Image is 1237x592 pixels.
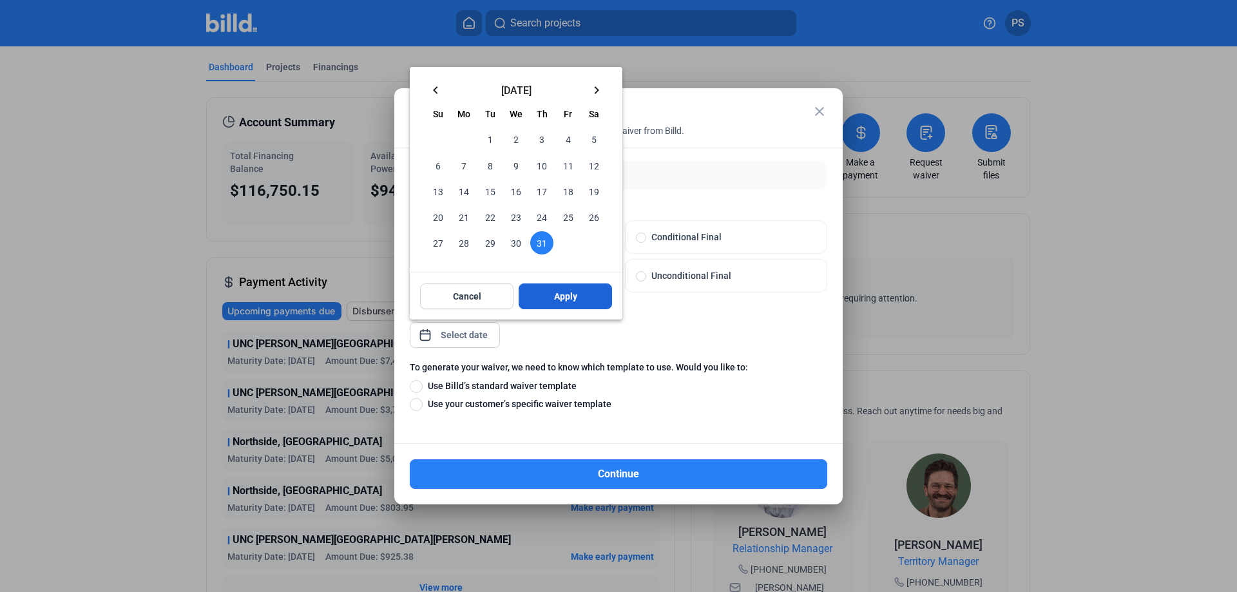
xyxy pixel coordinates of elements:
[452,231,475,254] span: 28
[555,178,580,204] button: July 18, 2025
[425,178,451,204] button: July 13, 2025
[556,128,579,151] span: 4
[519,283,612,309] button: Apply
[504,128,528,151] span: 2
[503,152,529,178] button: July 9, 2025
[427,153,450,177] span: 6
[485,109,495,119] span: Tu
[589,82,604,98] mat-icon: keyboard_arrow_right
[479,128,502,151] span: 1
[425,152,451,178] button: July 6, 2025
[529,178,555,204] button: July 17, 2025
[479,153,502,177] span: 8
[477,152,503,178] button: July 8, 2025
[451,204,477,230] button: July 21, 2025
[582,180,606,203] span: 19
[451,152,477,178] button: July 7, 2025
[555,152,580,178] button: July 11, 2025
[420,283,513,309] button: Cancel
[479,180,502,203] span: 15
[555,204,580,230] button: July 25, 2025
[427,231,450,254] span: 27
[537,109,548,119] span: Th
[504,153,528,177] span: 9
[433,109,443,119] span: Su
[477,230,503,256] button: July 29, 2025
[452,180,475,203] span: 14
[504,231,528,254] span: 30
[504,180,528,203] span: 16
[582,128,606,151] span: 5
[477,126,503,152] button: July 1, 2025
[453,290,481,303] span: Cancel
[452,153,475,177] span: 7
[554,290,577,303] span: Apply
[503,230,529,256] button: July 30, 2025
[564,109,572,119] span: Fr
[581,126,607,152] button: July 5, 2025
[529,204,555,230] button: July 24, 2025
[503,178,529,204] button: July 16, 2025
[555,126,580,152] button: July 4, 2025
[428,82,443,98] mat-icon: keyboard_arrow_left
[581,178,607,204] button: July 19, 2025
[556,205,579,229] span: 25
[425,204,451,230] button: July 20, 2025
[530,180,553,203] span: 17
[452,205,475,229] span: 21
[581,204,607,230] button: July 26, 2025
[503,204,529,230] button: July 23, 2025
[529,152,555,178] button: July 10, 2025
[556,180,579,203] span: 18
[427,180,450,203] span: 13
[427,205,450,229] span: 20
[479,231,502,254] span: 29
[457,109,470,119] span: Mo
[448,84,584,95] span: [DATE]
[530,205,553,229] span: 24
[479,205,502,229] span: 22
[451,230,477,256] button: July 28, 2025
[425,230,451,256] button: July 27, 2025
[503,126,529,152] button: July 2, 2025
[581,152,607,178] button: July 12, 2025
[529,230,555,256] button: July 31, 2025
[529,126,555,152] button: July 3, 2025
[530,153,553,177] span: 10
[530,231,553,254] span: 31
[582,205,606,229] span: 26
[477,178,503,204] button: July 15, 2025
[510,109,523,119] span: We
[530,128,553,151] span: 3
[582,153,606,177] span: 12
[504,205,528,229] span: 23
[477,204,503,230] button: July 22, 2025
[556,153,579,177] span: 11
[451,178,477,204] button: July 14, 2025
[589,109,599,119] span: Sa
